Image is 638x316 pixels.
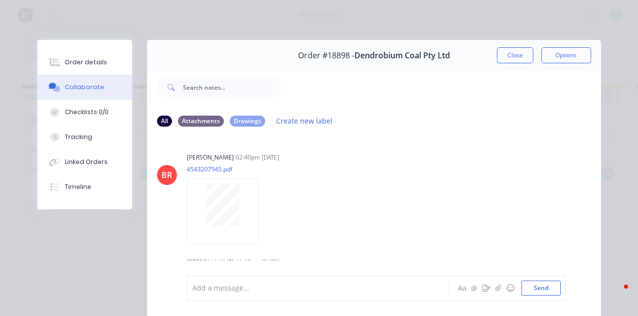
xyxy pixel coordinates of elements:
[183,77,282,97] input: Search notes...
[178,116,224,127] div: Attachments
[541,47,591,63] button: Options
[504,282,516,294] button: ☺
[187,153,234,162] div: [PERSON_NAME]
[271,114,338,128] button: Create new label
[65,58,107,67] div: Order details
[37,100,132,125] button: Checklists 0/0
[497,47,533,63] button: Close
[236,258,279,267] div: 12:07pm [DATE]
[37,150,132,174] button: Linked Orders
[65,133,92,142] div: Tracking
[157,116,172,127] div: All
[37,50,132,75] button: Order details
[469,282,480,294] button: @
[37,75,132,100] button: Collaborate
[457,282,469,294] button: Aa
[521,281,561,296] button: Send
[65,108,109,117] div: Checklists 0/0
[298,51,354,60] span: Order #18898 -
[236,153,279,162] div: 02:40pm [DATE]
[65,83,104,92] div: Collaborate
[37,125,132,150] button: Tracking
[161,169,172,181] div: BR
[37,174,132,199] button: Timeline
[187,258,234,267] div: [PERSON_NAME]
[187,165,269,173] p: 4543207945.pdf
[65,158,108,166] div: Linked Orders
[604,282,628,306] iframe: Intercom live chat
[65,182,91,191] div: Timeline
[230,116,265,127] div: Drawings
[354,51,450,60] span: Dendrobium Coal Pty Ltd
